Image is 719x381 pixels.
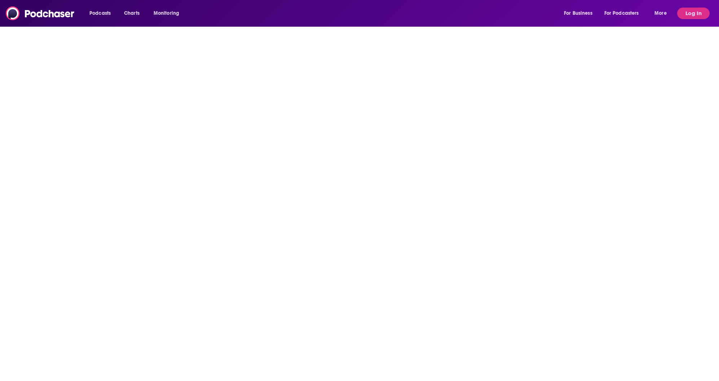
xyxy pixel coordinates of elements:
button: open menu [649,8,676,19]
span: Podcasts [89,8,111,18]
span: For Business [564,8,592,18]
button: open menu [559,8,601,19]
button: open menu [84,8,120,19]
img: Podchaser - Follow, Share and Rate Podcasts [6,6,75,20]
button: open menu [600,8,649,19]
a: Charts [119,8,144,19]
span: Charts [124,8,140,18]
span: For Podcasters [604,8,639,18]
button: Log In [677,8,710,19]
button: open menu [149,8,189,19]
span: Monitoring [154,8,179,18]
span: More [654,8,667,18]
